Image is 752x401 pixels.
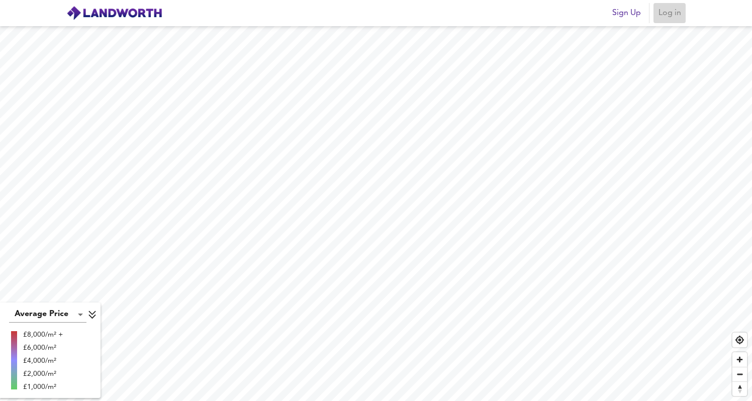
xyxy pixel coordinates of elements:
[66,6,162,21] img: logo
[23,369,63,379] div: £2,000/m²
[653,3,686,23] button: Log in
[657,6,682,20] span: Log in
[732,381,747,396] button: Reset bearing to north
[732,352,747,367] button: Zoom in
[23,343,63,353] div: £6,000/m²
[732,382,747,396] span: Reset bearing to north
[23,356,63,366] div: £4,000/m²
[9,307,86,323] div: Average Price
[732,333,747,347] button: Find my location
[732,367,747,381] button: Zoom out
[23,382,63,392] div: £1,000/m²
[23,330,63,340] div: £8,000/m² +
[608,3,645,23] button: Sign Up
[612,6,641,20] span: Sign Up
